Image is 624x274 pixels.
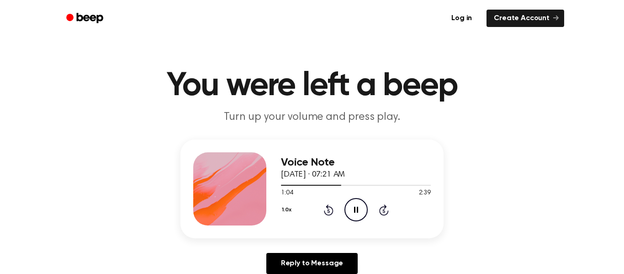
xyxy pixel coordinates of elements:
button: 1.0x [281,202,295,218]
p: Turn up your volume and press play. [137,110,487,125]
h1: You were left a beep [78,70,546,102]
a: Reply to Message [266,253,358,274]
span: 2:39 [419,188,431,198]
span: [DATE] · 07:21 AM [281,171,345,179]
h3: Voice Note [281,156,431,169]
span: 1:04 [281,188,293,198]
a: Log in [442,8,481,29]
a: Beep [60,10,111,27]
a: Create Account [487,10,564,27]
